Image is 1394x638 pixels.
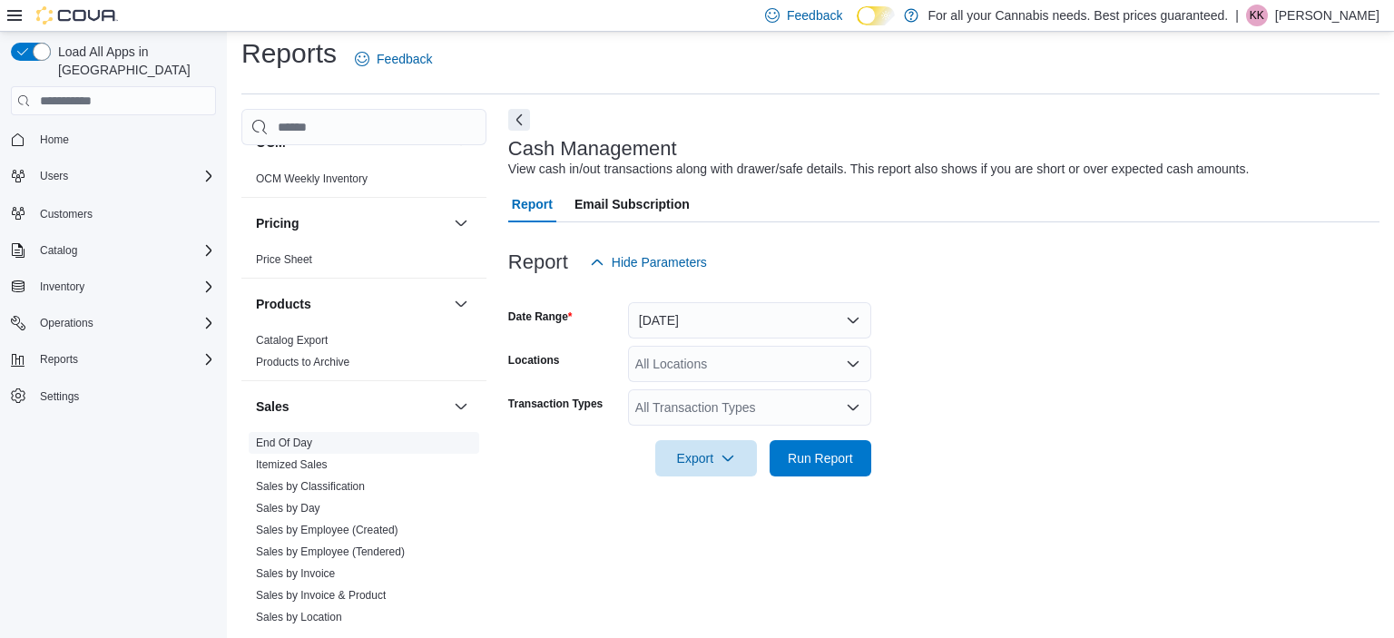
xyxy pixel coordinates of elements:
[256,589,386,602] a: Sales by Invoice & Product
[256,356,349,368] a: Products to Archive
[241,249,486,278] div: Pricing
[241,168,486,197] div: OCM
[256,436,312,450] span: End Of Day
[4,274,223,299] button: Inventory
[256,252,312,267] span: Price Sheet
[33,240,84,261] button: Catalog
[33,385,216,407] span: Settings
[508,309,573,324] label: Date Range
[770,440,871,476] button: Run Report
[787,6,842,25] span: Feedback
[450,396,472,417] button: Sales
[256,457,328,472] span: Itemized Sales
[846,357,860,371] button: Open list of options
[256,610,342,624] span: Sales by Location
[256,295,447,313] button: Products
[655,440,757,476] button: Export
[256,355,349,369] span: Products to Archive
[33,128,216,151] span: Home
[4,200,223,226] button: Customers
[508,138,677,160] h3: Cash Management
[1275,5,1379,26] p: [PERSON_NAME]
[256,588,386,603] span: Sales by Invoice & Product
[612,253,707,271] span: Hide Parameters
[256,172,368,185] a: OCM Weekly Inventory
[40,169,68,183] span: Users
[33,203,100,225] a: Customers
[4,347,223,372] button: Reports
[666,440,746,476] span: Export
[348,41,439,77] a: Feedback
[4,126,223,152] button: Home
[33,276,216,298] span: Inventory
[256,334,328,347] a: Catalog Export
[33,129,76,151] a: Home
[256,567,335,580] a: Sales by Invoice
[40,280,84,294] span: Inventory
[628,302,871,339] button: [DATE]
[450,212,472,234] button: Pricing
[583,244,714,280] button: Hide Parameters
[1246,5,1268,26] div: Kate Kerschner
[574,186,690,222] span: Email Subscription
[256,295,311,313] h3: Products
[256,398,447,416] button: Sales
[241,329,486,380] div: Products
[256,480,365,493] a: Sales by Classification
[33,312,216,334] span: Operations
[11,119,216,456] nav: Complex example
[256,545,405,558] a: Sales by Employee (Tendered)
[256,214,299,232] h3: Pricing
[857,6,895,25] input: Dark Mode
[33,165,216,187] span: Users
[33,386,86,407] a: Settings
[256,172,368,186] span: OCM Weekly Inventory
[256,253,312,266] a: Price Sheet
[40,389,79,404] span: Settings
[33,348,85,370] button: Reports
[1250,5,1264,26] span: KK
[256,214,447,232] button: Pricing
[256,502,320,515] a: Sales by Day
[256,458,328,471] a: Itemized Sales
[256,524,398,536] a: Sales by Employee (Created)
[241,35,337,72] h1: Reports
[40,243,77,258] span: Catalog
[36,6,118,25] img: Cova
[51,43,216,79] span: Load All Apps in [GEOGRAPHIC_DATA]
[40,133,69,147] span: Home
[40,352,78,367] span: Reports
[33,276,92,298] button: Inventory
[508,251,568,273] h3: Report
[508,397,603,411] label: Transaction Types
[788,449,853,467] span: Run Report
[1235,5,1239,26] p: |
[928,5,1228,26] p: For all your Cannabis needs. Best prices guaranteed.
[33,240,216,261] span: Catalog
[256,333,328,348] span: Catalog Export
[846,400,860,415] button: Open list of options
[377,50,432,68] span: Feedback
[256,566,335,581] span: Sales by Invoice
[857,25,858,26] span: Dark Mode
[40,207,93,221] span: Customers
[508,160,1250,179] div: View cash in/out transactions along with drawer/safe details. This report also shows if you are s...
[256,479,365,494] span: Sales by Classification
[256,523,398,537] span: Sales by Employee (Created)
[256,611,342,623] a: Sales by Location
[256,545,405,559] span: Sales by Employee (Tendered)
[512,186,553,222] span: Report
[450,293,472,315] button: Products
[4,238,223,263] button: Catalog
[4,383,223,409] button: Settings
[4,310,223,336] button: Operations
[33,348,216,370] span: Reports
[33,312,101,334] button: Operations
[40,316,93,330] span: Operations
[508,353,560,368] label: Locations
[256,437,312,449] a: End Of Day
[33,201,216,224] span: Customers
[508,109,530,131] button: Next
[256,398,290,416] h3: Sales
[33,165,75,187] button: Users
